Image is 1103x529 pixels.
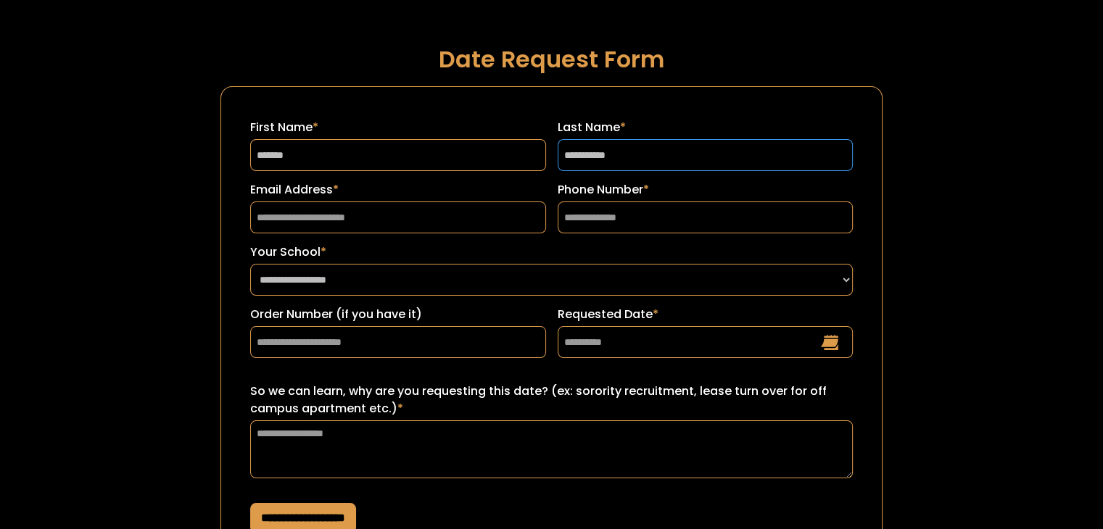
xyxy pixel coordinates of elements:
label: Requested Date [558,306,853,323]
label: First Name [250,119,545,136]
h1: Date Request Form [220,46,883,72]
label: Email Address [250,181,545,199]
label: Phone Number [558,181,853,199]
label: Last Name [558,119,853,136]
label: Your School [250,243,853,261]
label: So we can learn, why are you requesting this date? (ex: sorority recruitment, lease turn over for... [250,383,853,417]
label: Order Number (if you have it) [250,306,545,323]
